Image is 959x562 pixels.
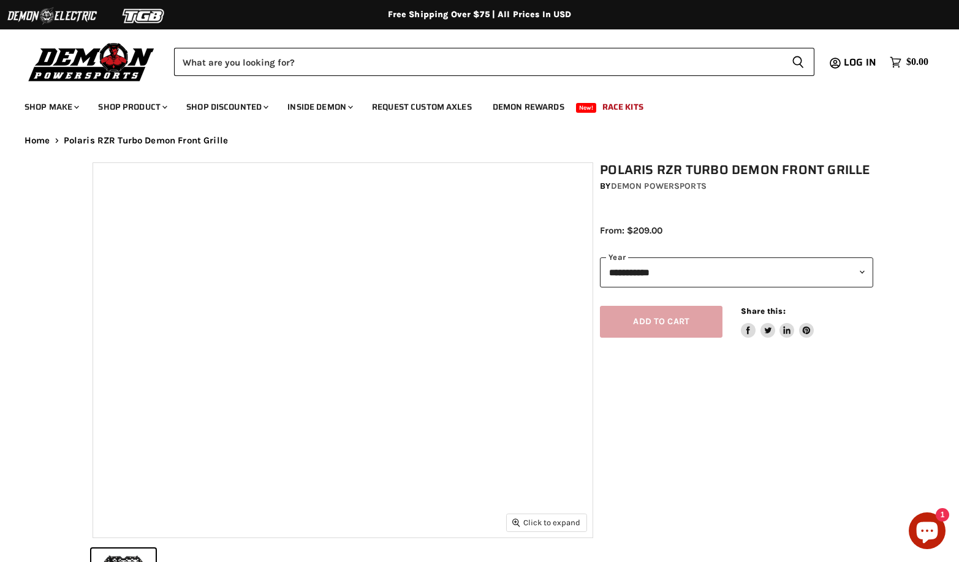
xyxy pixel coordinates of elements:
select: year [600,257,873,287]
span: From: $209.00 [600,225,662,236]
aside: Share this: [741,306,814,338]
img: Demon Electric Logo 2 [6,4,98,28]
input: Search [174,48,782,76]
img: Demon Powersports [25,40,159,83]
a: Shop Product [89,94,175,120]
inbox-online-store-chat: Shopify online store chat [905,512,949,552]
img: TGB Logo 2 [98,4,190,28]
form: Product [174,48,814,76]
button: Click to expand [507,514,586,531]
span: Log in [844,55,876,70]
a: Home [25,135,50,146]
a: Request Custom Axles [363,94,481,120]
span: New! [576,103,597,113]
div: by [600,180,873,193]
a: Shop Discounted [177,94,276,120]
a: Race Kits [593,94,653,120]
a: Shop Make [15,94,86,120]
a: Log in [838,57,884,68]
a: Demon Rewards [483,94,574,120]
h1: Polaris RZR Turbo Demon Front Grille [600,162,873,178]
a: Inside Demon [278,94,360,120]
button: Search [782,48,814,76]
span: Click to expand [512,518,580,527]
a: Demon Powersports [611,181,707,191]
a: $0.00 [884,53,934,71]
span: Polaris RZR Turbo Demon Front Grille [64,135,228,146]
ul: Main menu [15,89,925,120]
span: $0.00 [906,56,928,68]
span: Share this: [741,306,785,316]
